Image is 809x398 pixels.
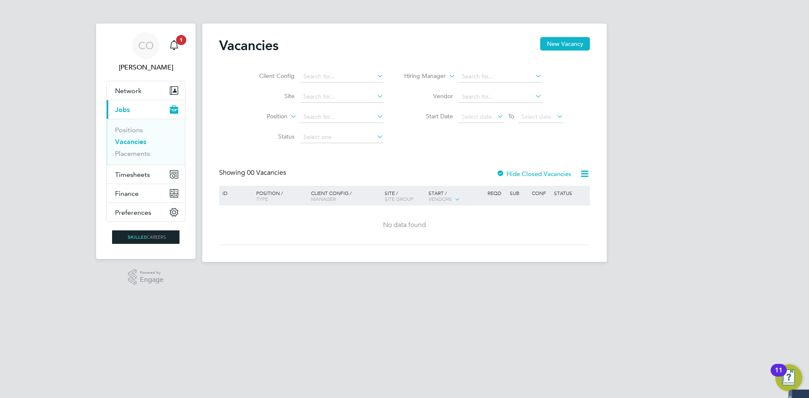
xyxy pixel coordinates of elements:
[385,195,413,202] span: Site Group
[107,165,185,184] button: Timesheets
[552,186,589,200] div: Status
[107,119,185,165] div: Jobs
[107,203,185,222] button: Preferences
[506,111,517,122] span: To
[311,195,336,202] span: Manager
[300,131,383,143] input: Select one
[247,168,286,177] span: 00 Vacancies
[115,106,130,114] span: Jobs
[96,24,196,259] nav: Main navigation
[775,370,782,381] div: 11
[775,364,802,391] button: Open Resource Center, 11 new notifications
[107,184,185,203] button: Finance
[508,186,530,200] div: Sub
[540,37,590,51] button: New Vacancy
[300,91,383,103] input: Search for...
[429,195,452,202] span: Vendors
[115,190,139,198] span: Finance
[462,113,492,120] span: Select date
[397,72,446,80] label: Hiring Manager
[530,186,552,200] div: Conf
[521,113,552,120] span: Select date
[140,276,163,283] span: Engage
[256,195,268,202] span: Type
[246,72,295,80] label: Client Config
[115,171,150,179] span: Timesheets
[383,186,427,206] div: Site /
[404,92,453,100] label: Vendor
[115,126,143,134] a: Positions
[246,133,295,140] label: Status
[219,168,288,177] div: Showing
[426,186,485,207] div: Start /
[106,62,185,72] span: Ciara O'Connell
[250,186,309,206] div: Position /
[106,32,185,72] a: CO[PERSON_NAME]
[140,269,163,276] span: Powered by
[107,81,185,100] button: Network
[128,269,164,285] a: Powered byEngage
[300,71,383,83] input: Search for...
[115,87,142,95] span: Network
[107,100,185,119] button: Jobs
[115,150,150,158] a: Placements
[459,71,542,83] input: Search for...
[246,92,295,100] label: Site
[220,186,250,200] div: ID
[496,170,571,178] label: Hide Closed Vacancies
[138,40,154,51] span: CO
[309,186,383,206] div: Client Config /
[176,35,186,45] span: 1
[404,112,453,120] label: Start Date
[115,208,151,216] span: Preferences
[112,230,179,244] img: skilledcareers-logo-retina.png
[485,186,507,200] div: Reqd
[106,230,185,244] a: Go to home page
[166,32,182,59] a: 1
[239,112,287,121] label: Position
[219,37,279,54] h2: Vacancies
[459,91,542,103] input: Search for...
[300,111,383,123] input: Search for...
[115,138,146,146] a: Vacancies
[220,221,589,230] div: No data found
